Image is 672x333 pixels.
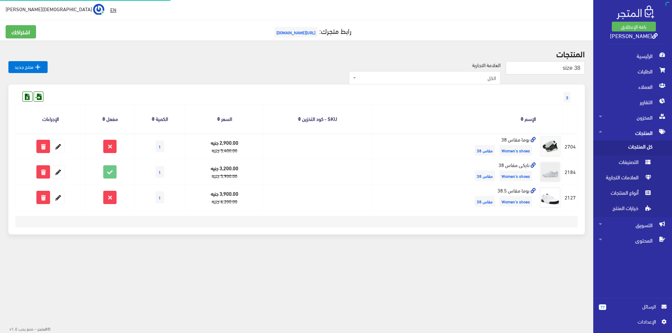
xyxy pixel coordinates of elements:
[371,133,538,159] td: بوما مقاس 38
[93,4,104,15] img: ...
[212,197,237,205] strike: 6,200.00 جنيه
[221,114,232,123] a: السعر
[185,133,264,159] td: 2,900.00 جنيه
[599,187,652,202] span: أنواع المنتجات
[563,184,578,210] td: 2127
[540,136,561,157] img: boma-mkas-38.jpg
[599,304,606,310] span: 77
[37,325,47,332] strong: المتجر
[593,110,672,125] a: المخزون
[106,114,118,123] a: مفعل
[155,191,164,203] span: 1
[107,3,119,16] a: EN
[302,114,337,123] a: SKU - كود التخزين
[599,125,666,140] span: المنتجات
[34,63,42,71] i: 
[612,22,656,31] a: باقة الإنطلاق
[6,5,92,13] span: [DEMOGRAPHIC_DATA][PERSON_NAME]
[563,133,578,159] td: 2704
[499,196,532,207] span: Women's shoes
[610,30,658,41] a: [PERSON_NAME]
[155,166,164,178] span: 1
[185,184,264,210] td: 3,900.00 جنيه
[6,3,104,15] a: ... [DEMOGRAPHIC_DATA][PERSON_NAME]
[593,79,672,94] a: العملاء
[617,6,654,19] img: .
[3,324,51,333] div: ©
[349,71,500,85] span: الكل
[593,64,672,79] a: الطلبات
[599,94,666,110] span: التقارير
[599,64,666,79] span: الطلبات
[599,318,666,329] a: اﻹعدادات
[8,49,585,58] h2: المنتجات
[212,172,237,180] strike: 5,900.00 جنيه
[475,171,495,181] span: مقاس 38
[599,140,652,156] span: كل المنتجات
[212,146,237,154] strike: 5,400.00 جنيه
[540,187,561,208] img: boma-mkas-385.jpg
[599,79,666,94] span: العملاء
[599,171,652,187] span: العلامات التجارية
[371,184,538,210] td: بوما مقاس 38.5
[110,5,116,14] u: EN
[599,217,666,233] span: التسويق
[593,233,672,248] a: المحتوى
[185,159,264,185] td: 3,200.00 جنيه
[599,48,666,64] span: الرئيسية
[472,61,500,69] label: العلامة التجارية
[593,156,672,171] a: التصنيفات
[563,159,578,185] td: 2184
[593,125,672,140] a: المنتجات
[593,94,672,110] a: التقارير
[593,171,672,187] a: العلامات التجارية
[8,61,48,73] a: منتج جديد
[6,25,36,38] a: اشتراكك
[506,61,585,74] input: بحث...
[499,171,532,181] span: Women's shoes
[475,145,495,155] span: مقاس 38
[604,318,656,325] span: اﻹعدادات
[475,196,495,207] span: مقاس 38
[564,92,570,102] span: 3
[599,233,666,248] span: المحتوى
[274,27,317,37] span: [URL][DOMAIN_NAME]
[371,159,538,185] td: نايكى مقاس 38
[599,303,666,318] a: 77 الرسائل
[612,303,656,310] span: الرسائل
[593,202,672,217] a: خيارات المنتج
[499,145,532,155] span: Women's shoes
[525,114,536,123] a: الإسم
[9,325,36,332] span: - صنع بحب v1.0
[599,110,666,125] span: المخزون
[273,24,351,37] a: رابط متجرك:[URL][DOMAIN_NAME]
[156,114,168,123] a: الكمية
[16,104,86,133] th: الإجراءات
[593,187,672,202] a: أنواع المنتجات
[155,140,164,152] span: 1
[540,161,561,182] img: nayk-mkas-38.jpg
[593,140,672,156] a: كل المنتجات
[599,156,652,171] span: التصنيفات
[593,48,672,64] a: الرئيسية
[599,202,652,217] span: خيارات المنتج
[358,74,496,81] span: الكل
